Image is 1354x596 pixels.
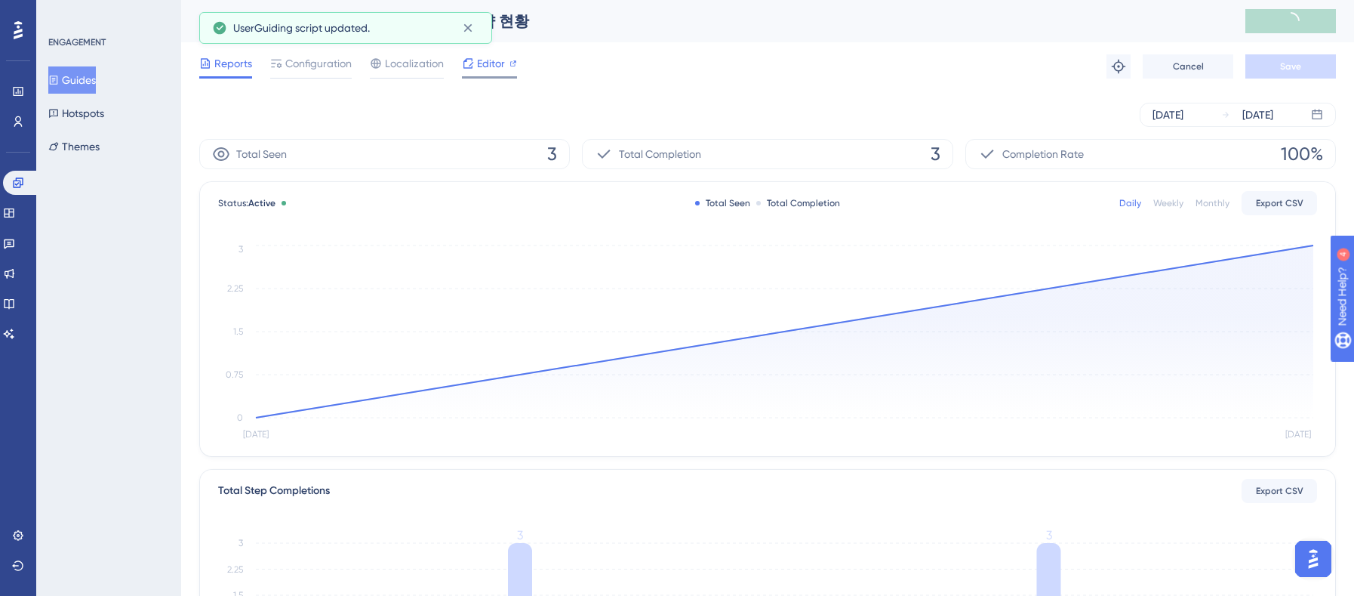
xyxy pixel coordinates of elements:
div: Total Seen [695,197,750,209]
div: ENGAGEMENT [48,36,106,48]
div: (테스트에 배포) 일본_토론토 예약 개편_예약 현황 [199,11,1208,32]
tspan: 2.25 [227,564,243,575]
iframe: UserGuiding AI Assistant Launcher [1291,536,1336,582]
button: Save [1245,54,1336,79]
span: Active [248,198,275,208]
div: Total Completion [756,197,840,209]
tspan: 0.75 [226,369,243,380]
span: Completion Rate [1002,145,1084,163]
button: Export CSV [1242,479,1317,503]
span: Total Seen [236,145,287,163]
tspan: 3 [238,244,243,255]
div: 4 [105,8,109,20]
tspan: 2.25 [227,283,243,294]
span: Export CSV [1256,197,1303,209]
div: Monthly [1196,197,1229,209]
tspan: 0 [237,412,243,423]
span: Need Help? [35,4,94,22]
div: Weekly [1153,197,1183,209]
span: Save [1280,60,1301,73]
div: Daily [1119,197,1141,209]
span: Export CSV [1256,485,1303,497]
tspan: [DATE] [243,429,269,440]
span: Reports [214,54,252,73]
span: Configuration [285,54,352,73]
button: Themes [48,133,100,160]
span: Cancel [1173,60,1204,73]
span: Editor [477,54,505,73]
div: [DATE] [1152,106,1183,124]
button: Guides [48,66,96,94]
span: Total Completion [619,145,701,163]
button: Export CSV [1242,191,1317,215]
tspan: 3 [1046,528,1052,542]
tspan: 1.5 [233,326,243,337]
div: Total Step Completions [218,482,330,500]
tspan: [DATE] [1285,429,1311,440]
span: 3 [547,142,557,166]
tspan: 3 [238,538,243,548]
button: Cancel [1143,54,1233,79]
span: 3 [931,142,940,166]
div: [DATE] [1242,106,1273,124]
button: Hotspots [48,100,104,127]
span: Localization [385,54,444,73]
tspan: 3 [517,528,523,542]
span: Status: [218,197,275,209]
span: UserGuiding script updated. [233,19,370,37]
span: 100% [1281,142,1323,166]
